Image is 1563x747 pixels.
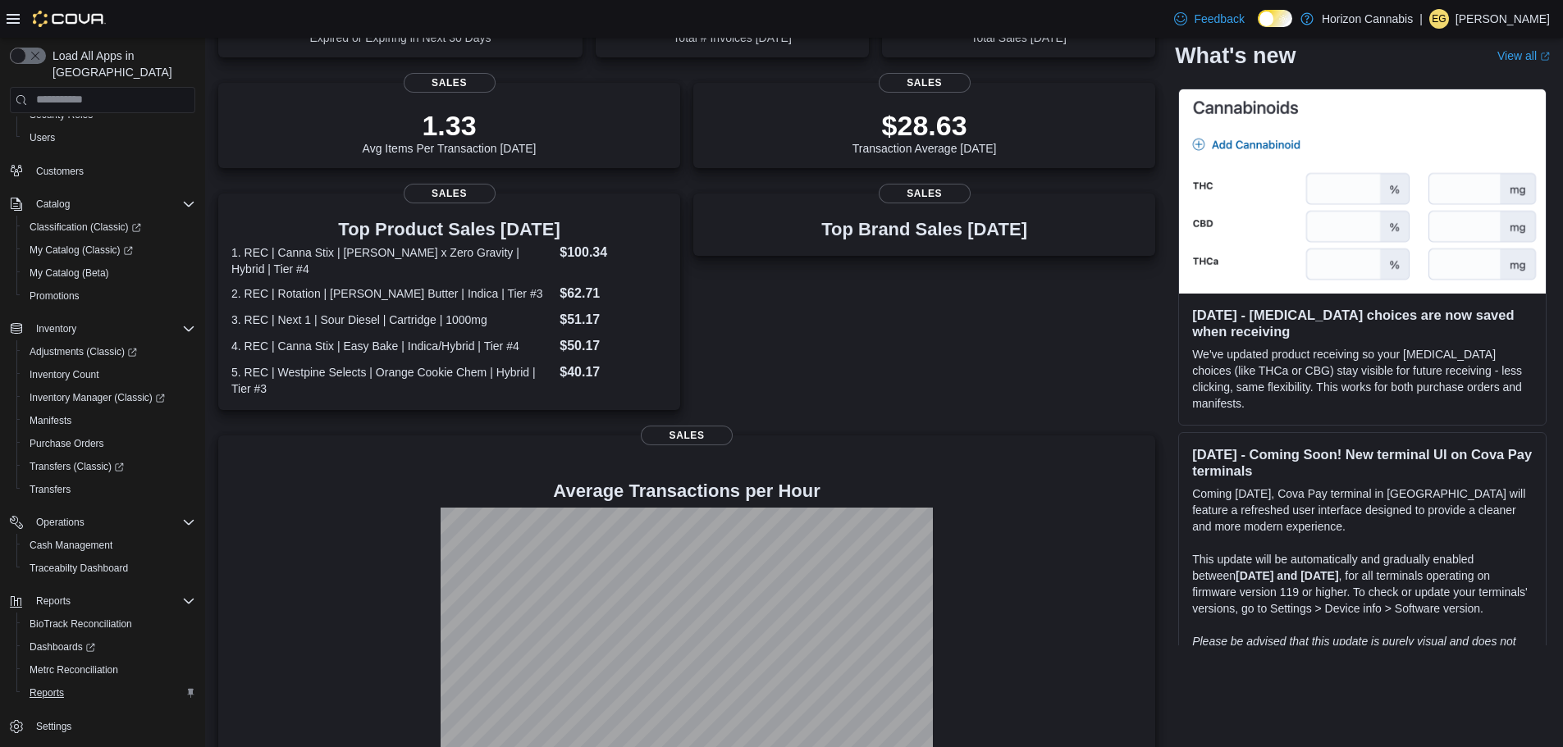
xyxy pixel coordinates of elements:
span: Metrc Reconciliation [30,663,118,676]
span: BioTrack Reconciliation [23,614,195,634]
button: Transfers [16,478,202,501]
span: Settings [36,720,71,733]
a: Traceabilty Dashboard [23,558,135,578]
dt: 2. REC | Rotation | [PERSON_NAME] Butter | Indica | Tier #3 [231,285,553,302]
button: Inventory [3,317,202,340]
button: Settings [3,714,202,738]
a: Manifests [23,411,78,430]
p: Coming [DATE], Cova Pay terminal in [GEOGRAPHIC_DATA] will feature a refreshed user interface des... [1192,485,1533,535]
span: Sales [641,426,733,445]
span: Traceabilty Dashboard [23,558,195,578]
a: Transfers (Classic) [23,457,130,476]
span: Cash Management [30,539,112,552]
span: Reports [30,686,64,699]
span: Inventory Manager (Classic) [23,388,195,408]
a: Dashboards [16,635,202,658]
button: Inventory Count [16,363,202,386]
p: We've updated product receiving so your [MEDICAL_DATA] choices (like THCa or CBG) stay visible fo... [1192,346,1533,412]
dt: 1. REC | Canna Stix | [PERSON_NAME] x Zero Gravity | Hybrid | Tier #4 [231,244,553,277]
button: Users [16,126,202,149]
span: BioTrack Reconciliation [30,617,132,631]
a: Settings [30,717,78,736]
span: Sales [404,73,496,93]
span: Inventory [30,319,195,339]
a: Transfers (Classic) [16,455,202,478]
a: Classification (Classic) [23,217,148,237]
span: Reports [30,591,195,611]
button: Metrc Reconciliation [16,658,202,681]
dt: 4. REC | Canna Stix | Easy Bake | Indica/Hybrid | Tier #4 [231,338,553,354]
button: Reports [30,591,77,611]
dd: $40.17 [560,362,667,382]
a: Users [23,128,62,148]
span: Traceabilty Dashboard [30,562,128,575]
span: Purchase Orders [23,434,195,453]
span: Users [30,131,55,144]
span: Load All Apps in [GEOGRAPHIC_DATA] [46,48,195,80]
span: Transfers (Classic) [30,460,124,473]
span: Adjustments (Classic) [23,342,195,362]
span: Settings [30,716,195,736]
a: BioTrack Reconciliation [23,614,139,634]
a: Inventory Manager (Classic) [16,386,202,409]
a: My Catalog (Beta) [23,263,116,283]
span: Classification (Classic) [23,217,195,237]
dd: $62.71 [560,284,667,303]
a: Metrc Reconciliation [23,660,125,680]
button: Customers [3,159,202,183]
h3: Top Brand Sales [DATE] [821,220,1027,239]
span: My Catalog (Classic) [23,240,195,260]
span: Transfers [30,483,71,496]
h4: Average Transactions per Hour [231,481,1142,501]
dd: $100.34 [560,243,667,262]
span: Promotions [23,286,195,306]
button: Traceabilty Dashboard [16,557,202,580]
span: Feedback [1194,11,1244,27]
span: Inventory [36,322,76,335]
a: My Catalog (Classic) [16,239,202,262]
button: Promotions [16,285,202,307]
p: Horizon Cannabis [1322,9,1413,29]
span: Operations [36,516,85,529]
span: Dashboards [30,640,95,654]
span: Transfers (Classic) [23,457,195,476]
h2: What's new [1175,43,1296,69]
span: Dashboards [23,637,195,657]
span: Purchase Orders [30,437,104,450]
svg: External link [1540,52,1550,61]
button: Operations [3,511,202,534]
p: $28.63 [852,109,997,142]
span: EG [1432,9,1446,29]
a: Customers [30,162,90,181]
dd: $50.17 [560,336,667,356]
button: Cash Management [16,534,202,557]
a: Inventory Manager (Classic) [23,388,171,408]
div: Emmanuel Gatson [1429,9,1449,29]
a: My Catalog (Classic) [23,240,139,260]
a: Reports [23,683,71,703]
a: Promotions [23,286,86,306]
input: Dark Mode [1258,10,1292,27]
span: Customers [36,165,84,178]
span: Sales [879,184,971,203]
p: | [1419,9,1423,29]
dt: 5. REC | Westpine Selects | Orange Cookie Chem | Hybrid | Tier #3 [231,364,553,397]
span: My Catalog (Beta) [30,266,109,280]
span: Reports [36,594,71,608]
span: Sales [879,73,971,93]
p: 1.33 [363,109,537,142]
h3: Top Product Sales [DATE] [231,220,667,239]
span: Operations [30,512,195,532]
button: Purchase Orders [16,432,202,455]
button: My Catalog (Beta) [16,262,202,285]
a: Feedback [1168,2,1250,35]
span: Metrc Reconciliation [23,660,195,680]
a: Purchase Orders [23,434,111,453]
button: Inventory [30,319,83,339]
div: Transaction Average [DATE] [852,109,997,155]
a: View allExternal link [1497,49,1550,62]
span: Catalog [30,194,195,214]
button: Catalog [3,193,202,216]
span: Cash Management [23,535,195,555]
span: Inventory Count [23,365,195,385]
